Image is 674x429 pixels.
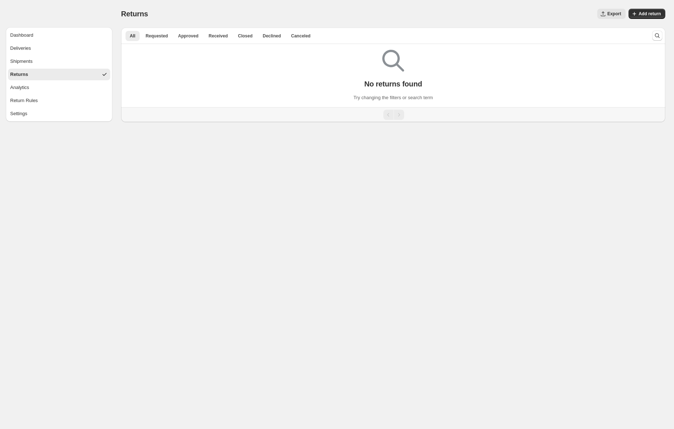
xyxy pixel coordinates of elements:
span: Export [607,11,621,17]
p: Try changing the filters or search term [354,94,433,101]
div: Dashboard [10,32,33,39]
button: Returns [8,69,110,80]
button: Export [597,9,626,19]
p: No returns found [364,80,422,88]
span: Canceled [291,33,310,39]
span: Received [209,33,228,39]
button: Dashboard [8,29,110,41]
span: Approved [178,33,199,39]
img: Empty search results [382,50,404,72]
div: Settings [10,110,27,117]
span: Closed [238,33,252,39]
button: Settings [8,108,110,120]
button: Deliveries [8,43,110,54]
button: Shipments [8,56,110,67]
span: Declined [263,33,281,39]
button: Return Rules [8,95,110,106]
div: Shipments [10,58,32,65]
button: Add return [629,9,665,19]
span: All [130,33,135,39]
button: Analytics [8,82,110,93]
span: Requested [145,33,168,39]
div: Returns [10,71,28,78]
span: Add return [639,11,661,17]
div: Deliveries [10,45,31,52]
nav: Pagination [121,107,665,122]
span: Returns [121,10,148,18]
button: Search and filter results [652,31,662,41]
div: Return Rules [10,97,38,104]
div: Analytics [10,84,29,91]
